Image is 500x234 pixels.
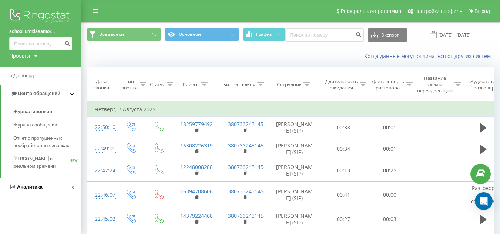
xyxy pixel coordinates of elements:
span: Центр обращений [18,91,60,96]
span: [PERSON_NAME] в реальном времени [13,155,70,170]
td: 00:03 [367,208,413,230]
td: [PERSON_NAME] (SIP) [269,160,321,181]
a: school.umidasamoi... [9,28,72,35]
img: Ringostat logo [9,7,72,26]
td: [PERSON_NAME] (SIP) [269,181,321,208]
span: Журнал звонков [13,108,52,115]
div: Проекты [9,52,30,60]
a: 380733243145 [228,121,264,128]
span: Аналитика [17,184,43,190]
div: Название схемы переадресации [417,75,453,94]
td: 00:13 [321,160,367,181]
a: 12248008288 [180,163,213,170]
div: 22:47:24 [95,163,110,178]
span: Дашборд [13,73,34,78]
button: Экспорт [368,28,407,42]
a: [PERSON_NAME] в реальном времениNEW [13,152,81,173]
div: Open Intercom Messenger [475,192,493,210]
td: [PERSON_NAME] (SIP) [269,117,321,138]
td: 00:34 [321,138,367,160]
a: 18259779492 [180,121,213,128]
a: Отчет о пропущенных необработанных звонках [13,132,81,152]
div: Длительность ожидания [325,78,358,91]
a: 380733243145 [228,188,264,195]
a: 380733243145 [228,212,264,219]
a: 16394708606 [180,188,213,195]
span: Выход [474,8,490,14]
button: Основной [165,28,239,41]
td: [PERSON_NAME] (SIP) [269,138,321,160]
div: 22:50:10 [95,120,110,135]
td: 00:38 [321,117,367,138]
span: Все звонки [99,31,124,37]
div: Сотрудник [277,81,302,88]
div: Клиент [183,81,199,88]
td: 00:25 [367,160,413,181]
a: Центр обращений [1,85,81,102]
td: [PERSON_NAME] (SIP) [269,208,321,230]
span: Настройки профиля [414,8,462,14]
a: Журнал сообщений [13,118,81,132]
a: 14379224468 [180,212,213,219]
div: 22:49:01 [95,142,110,156]
td: 00:01 [367,117,413,138]
div: 22:45:02 [95,212,110,226]
td: 00:00 [367,181,413,208]
button: Все звонки [87,28,161,41]
div: Дата звонка [87,78,115,91]
a: 380733243145 [228,163,264,170]
td: 00:41 [321,181,367,208]
span: Разговор не состоялся [471,184,496,205]
a: Журнал звонков [13,105,81,118]
div: Бизнес номер [223,81,255,88]
div: Длительность разговора [372,78,404,91]
td: 00:27 [321,208,367,230]
a: 16308226319 [180,142,213,149]
button: График [243,28,285,41]
input: Поиск по номеру [9,37,72,50]
a: Когда данные могут отличаться от других систем [364,52,494,60]
span: Отчет о пропущенных необработанных звонках [13,135,78,149]
span: Реферальная программа [340,8,401,14]
a: 380733243145 [228,142,264,149]
div: Статус [150,81,165,88]
span: График [256,32,272,37]
div: Тип звонка [122,78,138,91]
span: Журнал сообщений [13,121,57,129]
td: 00:01 [367,138,413,160]
input: Поиск по номеру [285,28,364,42]
div: 22:46:07 [95,188,110,202]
